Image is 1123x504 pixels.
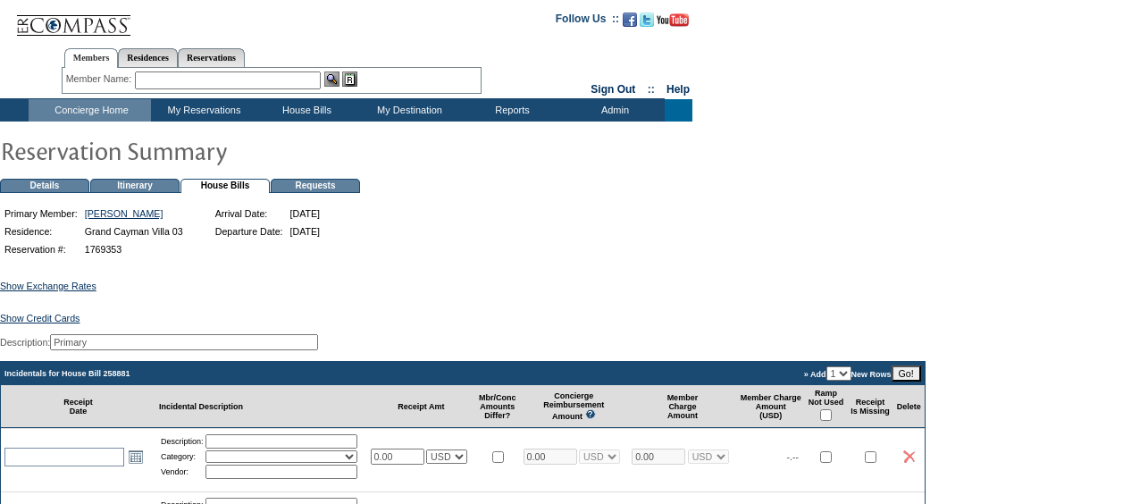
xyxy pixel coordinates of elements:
[520,385,629,428] td: Concierge Reimbursement Amount
[623,13,637,27] img: Become our fan on Facebook
[178,48,245,67] a: Reservations
[2,241,80,257] td: Reservation #:
[213,223,286,239] td: Departure Date:
[356,99,459,122] td: My Destination
[180,179,270,193] td: House Bills
[903,450,915,463] img: icon_delete2.gif
[2,206,80,222] td: Primary Member:
[288,223,323,239] td: [DATE]
[657,18,689,29] a: Subscribe to our YouTube Channel
[520,362,925,385] td: » Add New Rows
[737,385,805,428] td: Member Charge Amount (USD)
[648,83,655,96] span: ::
[161,450,204,463] td: Category:
[161,434,204,449] td: Description:
[151,99,254,122] td: My Reservations
[1,385,155,428] td: Receipt Date
[155,385,367,428] td: Incidental Description
[585,409,596,419] img: questionMark_lightBlue.gif
[342,71,357,87] img: Reservations
[271,179,360,193] td: Requests
[666,83,690,96] a: Help
[805,385,848,428] td: Ramp Not Used
[29,99,151,122] td: Concierge Home
[459,99,562,122] td: Reports
[628,385,737,428] td: Member Charge Amount
[892,365,921,382] input: Go!
[82,223,186,239] td: Grand Cayman Villa 03
[161,465,204,479] td: Vendor:
[288,206,323,222] td: [DATE]
[85,208,163,219] a: [PERSON_NAME]
[2,223,80,239] td: Residence:
[118,48,178,67] a: Residences
[213,206,286,222] td: Arrival Date:
[657,13,689,27] img: Subscribe to our YouTube Channel
[367,385,476,428] td: Receipt Amt
[126,447,146,466] a: Open the calendar popup.
[90,179,180,193] td: Itinerary
[556,11,619,32] td: Follow Us ::
[324,71,339,87] img: View
[623,18,637,29] a: Become our fan on Facebook
[562,99,665,122] td: Admin
[787,451,800,462] span: -.--
[64,48,119,68] a: Members
[82,241,186,257] td: 1769353
[847,385,893,428] td: Receipt Is Missing
[640,13,654,27] img: Follow us on Twitter
[66,71,135,87] div: Member Name:
[640,18,654,29] a: Follow us on Twitter
[475,385,520,428] td: Mbr/Conc Amounts Differ?
[893,385,925,428] td: Delete
[254,99,356,122] td: House Bills
[591,83,635,96] a: Sign Out
[1,362,520,385] td: Incidentals for House Bill 258881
